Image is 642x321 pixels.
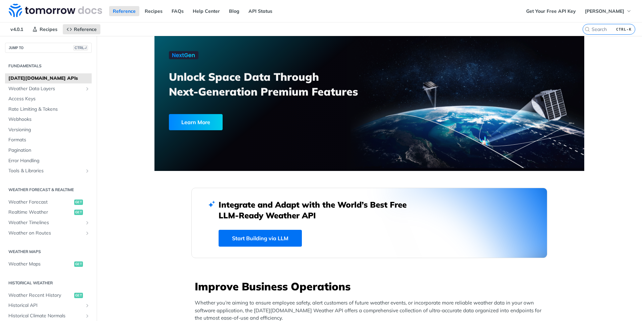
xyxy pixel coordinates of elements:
a: Weather Recent Historyget [5,290,92,300]
h2: Fundamentals [5,63,92,69]
span: get [74,293,83,298]
a: Tools & LibrariesShow subpages for Tools & Libraries [5,166,92,176]
svg: Search [585,27,590,32]
button: Show subpages for Historical Climate Normals [85,313,90,319]
a: Access Keys [5,94,92,104]
a: Learn More [169,114,335,130]
a: Realtime Weatherget [5,207,92,217]
h2: Weather Maps [5,249,92,255]
a: Blog [225,6,243,16]
span: Recipes [40,26,57,32]
span: Weather on Routes [8,230,83,237]
span: Realtime Weather [8,209,73,216]
kbd: CTRL-K [614,26,633,33]
a: Get Your Free API Key [522,6,580,16]
button: Show subpages for Weather on Routes [85,230,90,236]
span: Weather Forecast [8,199,73,206]
a: Reference [109,6,139,16]
a: Historical APIShow subpages for Historical API [5,300,92,311]
a: Versioning [5,125,92,135]
a: Formats [5,135,92,145]
img: NextGen [169,51,198,59]
button: Show subpages for Historical API [85,303,90,308]
a: Pagination [5,145,92,155]
a: FAQs [168,6,187,16]
a: Error Handling [5,156,92,166]
h2: Integrate and Adapt with the World’s Best Free LLM-Ready Weather API [219,199,417,221]
button: Show subpages for Weather Timelines [85,220,90,225]
span: Formats [8,137,90,143]
img: Tomorrow.io Weather API Docs [9,4,102,17]
span: Weather Maps [8,261,73,267]
span: [DATE][DOMAIN_NAME] APIs [8,75,90,82]
a: Recipes [29,24,61,34]
button: Show subpages for Weather Data Layers [85,86,90,92]
span: Reference [74,26,97,32]
span: Historical API [8,302,83,309]
a: [DATE][DOMAIN_NAME] APIs [5,73,92,83]
a: Recipes [141,6,166,16]
div: Learn More [169,114,223,130]
span: Tools & Libraries [8,168,83,174]
span: [PERSON_NAME] [585,8,624,14]
a: Start Building via LLM [219,230,302,247]
a: Weather Mapsget [5,259,92,269]
span: CTRL-/ [73,45,88,50]
h2: Weather Forecast & realtime [5,187,92,193]
a: Weather TimelinesShow subpages for Weather Timelines [5,218,92,228]
span: Error Handling [8,157,90,164]
span: Historical Climate Normals [8,313,83,319]
button: JUMP TOCTRL-/ [5,43,92,53]
a: Weather Forecastget [5,197,92,207]
span: get [74,200,83,205]
a: Weather on RoutesShow subpages for Weather on Routes [5,228,92,238]
a: Historical Climate NormalsShow subpages for Historical Climate Normals [5,311,92,321]
span: Rate Limiting & Tokens [8,106,90,113]
a: Rate Limiting & Tokens [5,104,92,114]
a: Help Center [189,6,224,16]
span: Weather Recent History [8,292,73,299]
a: Weather Data LayersShow subpages for Weather Data Layers [5,84,92,94]
h2: Historical Weather [5,280,92,286]
a: Reference [63,24,100,34]
h3: Unlock Space Data Through Next-Generation Premium Features [169,69,377,99]
h3: Improve Business Operations [195,279,547,294]
button: Show subpages for Tools & Libraries [85,168,90,174]
span: Weather Data Layers [8,85,83,92]
span: v4.0.1 [7,24,27,34]
span: Versioning [8,127,90,133]
button: [PERSON_NAME] [581,6,635,16]
span: get [74,261,83,267]
a: API Status [245,6,276,16]
span: Pagination [8,147,90,154]
span: get [74,210,83,215]
span: Access Keys [8,96,90,102]
a: Webhooks [5,114,92,124]
span: Webhooks [8,116,90,123]
span: Weather Timelines [8,219,83,226]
